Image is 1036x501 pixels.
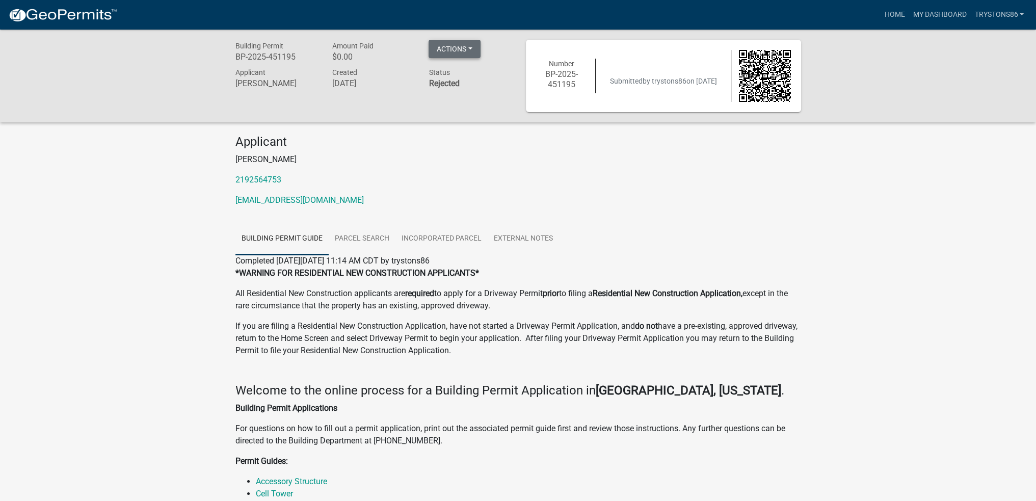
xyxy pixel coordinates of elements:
span: Number [549,60,574,68]
h6: BP-2025-451195 [235,52,317,62]
h6: BP-2025-451195 [536,69,588,89]
strong: *WARNING FOR RESIDENTIAL NEW CONSTRUCTION APPLICANTS* [235,268,479,278]
a: Parcel search [329,223,395,255]
p: All Residential New Construction applicants are to apply for a Driveway Permit to filing a except... [235,287,801,312]
a: Cell Tower [256,489,293,498]
span: Completed [DATE][DATE] 11:14 AM CDT by trystons86 [235,256,430,266]
a: [EMAIL_ADDRESS][DOMAIN_NAME] [235,195,364,205]
strong: Rejected [429,78,459,88]
strong: Building Permit Applications [235,403,337,413]
a: trystons86 [970,5,1028,24]
strong: required [405,288,434,298]
a: Incorporated Parcel [395,223,488,255]
span: Applicant [235,68,265,76]
h6: [DATE] [332,78,413,88]
a: 2192564753 [235,175,281,184]
a: External Notes [488,223,559,255]
strong: do not [635,321,658,331]
span: Building Permit [235,42,283,50]
h4: Welcome to the online process for a Building Permit Application in . [235,383,801,398]
a: Home [880,5,909,24]
span: Submitted on [DATE] [610,77,717,85]
strong: [GEOGRAPHIC_DATA], [US_STATE] [596,383,781,398]
a: Accessory Structure [256,477,327,486]
img: QR code [739,50,791,102]
button: Actions [429,40,481,58]
strong: prior [543,288,559,298]
p: [PERSON_NAME] [235,153,801,166]
span: Created [332,68,357,76]
p: If you are filing a Residential New Construction Application, have not started a Driveway Permit ... [235,320,801,357]
span: by trystons86 [643,77,686,85]
span: Status [429,68,449,76]
a: Building Permit Guide [235,223,329,255]
p: For questions on how to fill out a permit application, print out the associated permit guide firs... [235,423,801,447]
strong: Residential New Construction Application, [593,288,742,298]
a: My Dashboard [909,5,970,24]
h6: $0.00 [332,52,413,62]
h6: [PERSON_NAME] [235,78,317,88]
strong: Permit Guides: [235,456,288,466]
span: Amount Paid [332,42,373,50]
h4: Applicant [235,135,801,149]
